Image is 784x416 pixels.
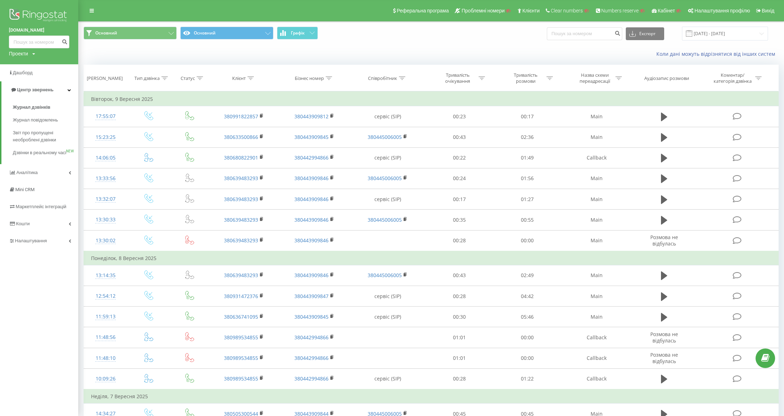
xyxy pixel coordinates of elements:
td: 00:23 [426,106,494,127]
td: 00:00 [494,348,561,368]
a: Звіт про пропущені необроблені дзвінки [13,126,78,146]
div: 11:48:56 [91,330,120,344]
span: Налаштування [15,238,47,243]
div: Тривалість розмови [507,72,545,84]
a: Дзвінки в реальному часіNEW [13,146,78,159]
td: 00:22 [426,147,494,168]
td: 01:27 [494,189,561,210]
div: 13:30:33 [91,213,120,227]
span: Кабінет [658,8,675,13]
td: Callback [561,327,631,348]
td: 00:17 [494,106,561,127]
td: Вівторок, 9 Вересня 2025 [84,92,779,106]
td: 01:01 [426,327,494,348]
td: 00:55 [494,210,561,230]
img: Ringostat logo [9,7,69,25]
a: 380443909845 [294,134,329,140]
a: 380443909846 [294,175,329,182]
a: 380989534855 [224,355,258,361]
div: Тривалість очікування [439,72,477,84]
td: 00:35 [426,210,494,230]
span: Розмова не відбулась [650,331,678,344]
td: 00:30 [426,307,494,327]
input: Пошук за номером [547,27,622,40]
td: сервіс (SIP) [350,368,426,389]
td: 00:24 [426,168,494,189]
td: сервіс (SIP) [350,189,426,210]
a: 380443909845 [294,313,329,320]
a: 380443909846 [294,216,329,223]
td: Main [561,265,631,286]
span: Журнал повідомлень [13,117,58,124]
a: 380639483293 [224,216,258,223]
a: 380636741095 [224,313,258,320]
span: Clear numbers [551,8,583,13]
td: 02:49 [494,265,561,286]
td: Main [561,127,631,147]
td: 00:43 [426,127,494,147]
a: 380633500866 [224,134,258,140]
span: Центр звернень [17,87,53,92]
td: Main [561,106,631,127]
a: 380989534855 [224,375,258,382]
td: 00:28 [426,286,494,307]
button: Основний [84,27,177,39]
div: Тип дзвінка [134,75,160,81]
a: 380639483293 [224,175,258,182]
div: 15:23:25 [91,130,120,144]
td: 00:43 [426,265,494,286]
a: Центр звернень [1,81,78,98]
span: Mini CRM [15,187,34,192]
div: 11:48:10 [91,351,120,365]
span: Основний [95,30,117,36]
button: Графік [277,27,318,39]
div: Бізнес номер [295,75,324,81]
a: 380639483293 [224,237,258,244]
div: 10:09:26 [91,372,120,386]
td: Callback [561,368,631,389]
span: Звіт про пропущені необроблені дзвінки [13,129,75,144]
span: Журнал дзвінків [13,104,50,111]
span: Графік [291,31,305,36]
button: Основний [180,27,273,39]
span: Розмова не відбулась [650,351,678,364]
td: 01:49 [494,147,561,168]
a: 380445006005 [368,175,402,182]
span: Кошти [16,221,30,226]
div: 17:55:07 [91,109,120,123]
div: [PERSON_NAME] [87,75,123,81]
a: 380443909846 [294,272,329,279]
td: 01:22 [494,368,561,389]
a: 380445006005 [368,134,402,140]
div: Аудіозапис розмови [644,75,689,81]
div: Статус [181,75,195,81]
a: 380680822901 [224,154,258,161]
a: 380442994866 [294,334,329,341]
span: Аналiтика [16,170,38,175]
input: Пошук за номером [9,36,69,48]
a: 380445006005 [368,216,402,223]
a: 380443909812 [294,113,329,120]
td: 00:17 [426,189,494,210]
td: сервіс (SIP) [350,286,426,307]
a: 380989534855 [224,334,258,341]
td: Main [561,286,631,307]
span: Дашборд [13,70,33,75]
div: Коментар/категорія дзвінка [712,72,753,84]
div: Клієнт [232,75,246,81]
td: Main [561,189,631,210]
span: Налаштування профілю [694,8,750,13]
div: 14:06:05 [91,151,120,165]
div: Назва схеми переадресації [576,72,614,84]
span: Розмова не відбулась [650,234,678,247]
td: 00:00 [494,230,561,251]
td: 02:36 [494,127,561,147]
a: 380991822857 [224,113,258,120]
div: 13:32:07 [91,192,120,206]
td: Неділя, 7 Вересня 2025 [84,389,779,404]
td: сервіс (SIP) [350,147,426,168]
div: Проекти [9,50,28,57]
div: 12:54:12 [91,289,120,303]
a: 380442994866 [294,154,329,161]
td: 05:46 [494,307,561,327]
